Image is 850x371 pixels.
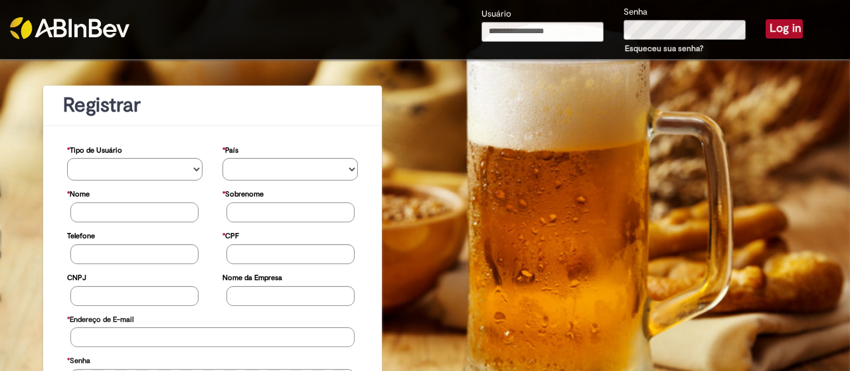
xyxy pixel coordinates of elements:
label: Sobrenome [222,183,264,202]
a: Esqueceu sua senha? [625,43,703,54]
button: Log in [766,19,803,38]
label: Usuário [481,8,511,21]
img: ABInbev-white.png [10,17,129,39]
label: Endereço de E-mail [67,309,133,328]
label: CPF [222,225,239,244]
label: Senha [624,6,647,19]
h1: Registrar [63,94,362,116]
label: Nome [67,183,90,202]
label: Tipo de Usuário [67,139,122,159]
label: País [222,139,238,159]
label: Telefone [67,225,95,244]
label: Senha [67,350,90,369]
label: CNPJ [67,267,86,286]
label: Nome da Empresa [222,267,282,286]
